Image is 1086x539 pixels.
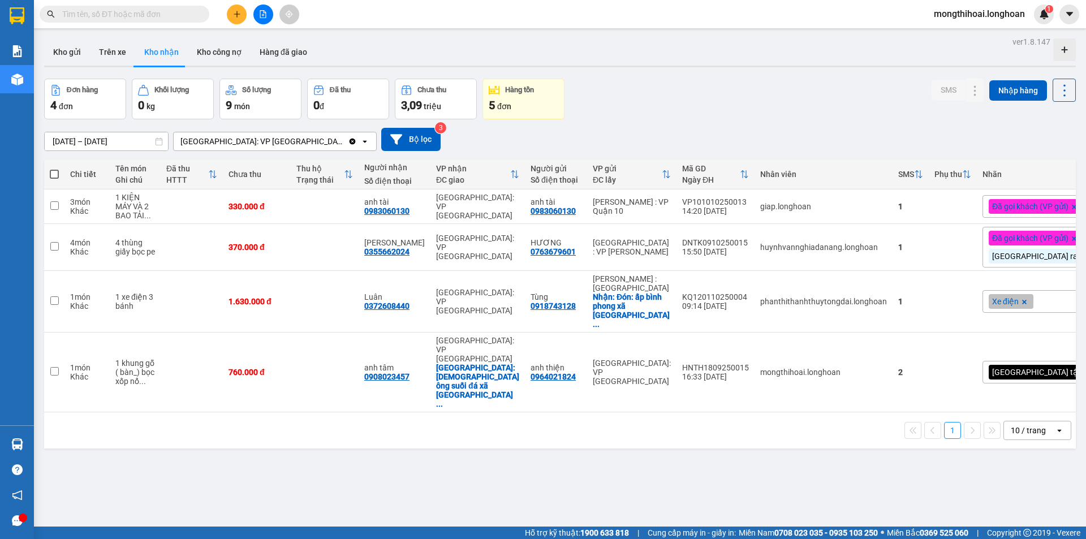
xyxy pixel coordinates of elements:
[348,137,357,146] svg: Clear value
[682,247,749,256] div: 15:50 [DATE]
[132,79,214,119] button: Khối lượng0kg
[497,102,511,111] span: đơn
[364,163,425,172] div: Người nhận
[253,5,273,24] button: file-add
[760,202,887,211] div: giap.longhoan
[929,159,977,189] th: Toggle SortBy
[898,202,923,211] div: 1
[70,247,104,256] div: Khác
[1039,9,1049,19] img: icon-new-feature
[47,10,55,18] span: search
[291,159,359,189] th: Toggle SortBy
[10,7,24,24] img: logo-vxr
[531,247,576,256] div: 0763679601
[505,86,534,94] div: Hàng tồn
[436,193,519,220] div: [GEOGRAPHIC_DATA]: VP [GEOGRAPHIC_DATA]
[320,102,324,111] span: đ
[12,464,23,475] span: question-circle
[70,363,104,372] div: 1 món
[364,238,425,247] div: MINH ANH
[593,359,671,386] div: [GEOGRAPHIC_DATA]: VP [GEOGRAPHIC_DATA]
[881,531,884,535] span: ⚪️
[285,10,293,18] span: aim
[227,5,247,24] button: plus
[436,175,510,184] div: ĐC giao
[70,301,104,311] div: Khác
[1045,5,1053,13] sup: 1
[70,238,104,247] div: 4 món
[1047,5,1051,13] span: 1
[682,206,749,215] div: 14:20 [DATE]
[525,527,629,539] span: Hỗ trợ kỹ thuật:
[417,86,446,94] div: Chưa thu
[531,238,581,247] div: HƯƠNG
[166,175,208,184] div: HTTT
[307,79,389,119] button: Đã thu0đ
[50,98,57,112] span: 4
[296,175,344,184] div: Trạng thái
[760,243,887,252] div: huynhvannghiadanang.longhoan
[648,527,736,539] span: Cung cấp máy in - giấy in:
[977,527,979,539] span: |
[115,359,155,386] div: 1 khung gỗ ( bàn_) bọc xốp nổ hàng hoàn về
[531,206,576,215] div: 0983060130
[593,164,662,173] div: VP gửi
[381,128,441,151] button: Bộ lọc
[154,86,189,94] div: Khối lượng
[259,10,267,18] span: file-add
[135,38,188,66] button: Kho nhận
[887,527,968,539] span: Miền Bắc
[139,377,146,386] span: ...
[925,7,1034,21] span: mongthihoai.longhoan
[760,170,887,179] div: Nhân viên
[424,102,441,111] span: triệu
[531,164,581,173] div: Người gửi
[482,79,564,119] button: Hàng tồn5đơn
[233,10,241,18] span: plus
[1053,38,1076,61] div: Tạo kho hàng mới
[330,86,351,94] div: Đã thu
[364,176,425,186] div: Số điện thoại
[436,164,510,173] div: VP nhận
[436,234,519,261] div: [GEOGRAPHIC_DATA]: VP [GEOGRAPHIC_DATA]
[637,527,639,539] span: |
[11,438,23,450] img: warehouse-icon
[395,79,477,119] button: Chưa thu3,09 triệu
[992,233,1068,243] span: Đã gọi khách (VP gửi)
[593,175,662,184] div: ĐC lấy
[1065,9,1075,19] span: caret-down
[62,8,196,20] input: Tìm tên, số ĐT hoặc mã đơn
[531,372,576,381] div: 0964021824
[44,38,90,66] button: Kho gửi
[180,136,346,147] div: [GEOGRAPHIC_DATA]: VP [GEOGRAPHIC_DATA]
[12,515,23,526] span: message
[436,363,519,408] div: Giao: chùa ông suối đá xã dương tơ huyện an giang đặng khu phú quốc
[944,422,961,439] button: 1
[146,102,155,111] span: kg
[234,102,250,111] span: món
[436,399,443,408] span: ...
[934,170,962,179] div: Phụ thu
[580,528,629,537] strong: 1900 633 818
[229,170,285,179] div: Chưa thu
[115,175,155,184] div: Ghi chú
[682,292,749,301] div: KQ120110250004
[364,206,410,215] div: 0983060130
[898,170,914,179] div: SMS
[531,292,581,301] div: Tùng
[593,274,671,292] div: [PERSON_NAME] : [GEOGRAPHIC_DATA]
[70,170,104,179] div: Chi tiết
[1012,36,1050,48] div: ver 1.8.147
[11,45,23,57] img: solution-icon
[45,132,168,150] input: Select a date range.
[893,159,929,189] th: Toggle SortBy
[436,336,519,363] div: [GEOGRAPHIC_DATA]: VP [GEOGRAPHIC_DATA]
[760,297,887,306] div: phanthithanhthuytongdai.longhoan
[313,98,320,112] span: 0
[115,193,155,220] div: 1 KIỆN MÁY VÀ 2 BAO TẢI TRẮNG
[932,80,966,100] button: SMS
[166,164,208,173] div: Đã thu
[70,197,104,206] div: 3 món
[144,211,151,220] span: ...
[682,238,749,247] div: DNTK0910250015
